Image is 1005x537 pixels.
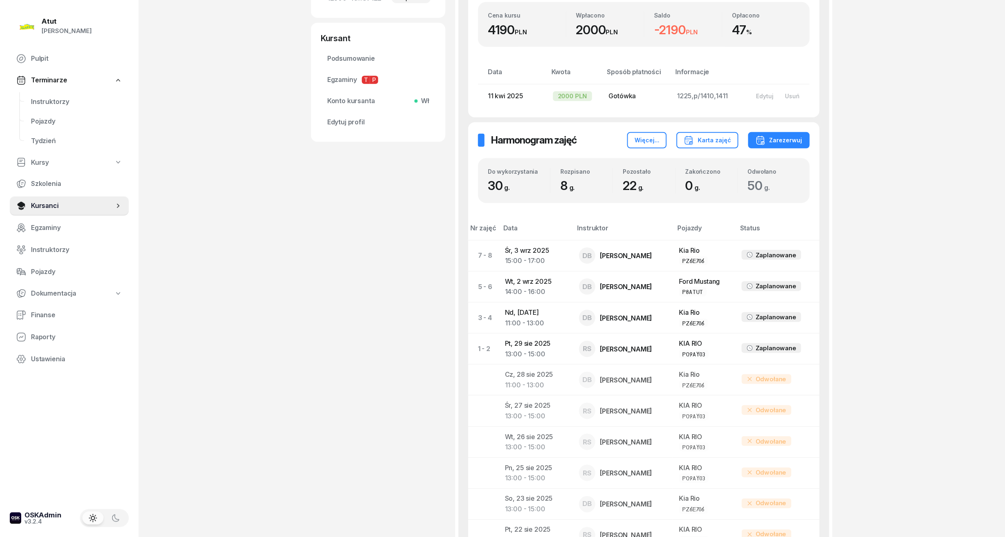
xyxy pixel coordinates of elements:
[600,346,652,352] div: [PERSON_NAME]
[31,310,122,320] span: Finanse
[683,320,705,327] div: PZ6E706
[31,53,122,64] span: Pulpit
[488,22,566,38] div: 4190
[491,134,577,147] h2: Harmonogram zajęć
[31,245,122,255] span: Instruktorzy
[31,201,114,211] span: Kursanci
[684,135,731,145] div: Karta zajęć
[750,89,779,103] button: Edytuj
[677,92,728,100] span: 1225,p/1410,1411
[10,262,129,282] a: Pojazdy
[756,93,774,99] div: Edytuj
[573,223,673,240] th: Instruktor
[576,12,644,19] div: Wpłacono
[756,281,796,292] div: Zaplanowane
[679,525,729,535] div: KIA RIO
[24,512,62,519] div: OSKAdmin
[600,377,652,383] div: [PERSON_NAME]
[670,66,744,84] th: Informacje
[327,75,429,85] span: Egzaminy
[31,288,76,299] span: Dokumentacja
[321,91,436,111] a: Konto kursantaWł
[468,223,498,240] th: Nr zajęć
[677,132,738,148] button: Karta zajęć
[683,288,703,295] div: P8ATUT
[370,76,378,84] span: P
[24,112,129,131] a: Pojazdy
[10,240,129,260] a: Instruktorzy
[679,369,729,380] div: Kia Rio
[638,183,644,192] small: g.
[31,267,122,277] span: Pojazdy
[732,12,800,19] div: Opłacono
[505,473,566,484] div: 13:00 - 15:00
[779,89,805,103] button: Usuń
[418,96,429,106] span: Wł
[679,494,729,504] div: Kia Rio
[10,71,129,90] a: Terminarze
[547,66,602,84] th: Kwota
[10,327,129,347] a: Raporty
[327,117,429,128] span: Edytuj profil
[498,365,573,396] td: Cz, 28 sie 2025
[654,12,722,19] div: Saldo
[742,436,791,446] div: Odwołane
[685,178,705,193] span: 0
[560,168,613,175] div: Rozpisano
[515,28,527,36] small: PLN
[679,400,729,411] div: KIA RIO
[756,135,802,145] div: Zarezerwuj
[498,489,573,520] td: So, 23 sie 2025
[498,427,573,457] td: Wt, 26 sie 2025
[505,442,566,453] div: 13:00 - 15:00
[321,49,436,69] a: Podsumowanie
[756,250,796,261] div: Zaplanowane
[10,284,129,303] a: Dokumentacja
[635,135,659,145] div: Więcej...
[582,376,592,383] span: DB
[742,405,791,415] div: Odwołane
[10,513,21,524] img: logo-xs-dark@2x.png
[602,66,671,84] th: Sposób płatności
[10,174,129,194] a: Szkolenia
[498,271,573,302] td: Wt, 2 wrz 2025
[683,257,705,264] div: PZ6E706
[742,499,791,508] div: Odwołane
[576,22,644,38] div: 2000
[679,463,729,473] div: KIA RIO
[321,113,436,132] a: Edytuj profil
[31,136,122,146] span: Tydzień
[685,168,738,175] div: Zakończono
[10,305,129,325] a: Finanse
[31,157,49,168] span: Kursy
[498,457,573,488] td: Pn, 25 sie 2025
[600,439,652,445] div: [PERSON_NAME]
[683,351,705,358] div: PO9AY03
[582,283,592,290] span: DB
[679,338,729,349] div: KIA RIO
[600,252,652,259] div: [PERSON_NAME]
[505,411,566,422] div: 13:00 - 15:00
[10,218,129,238] a: Egzaminy
[488,178,514,193] span: 30
[488,92,523,100] span: 11 kwi 2025
[583,408,592,415] span: RS
[327,53,429,64] span: Podsumowanie
[327,96,429,106] span: Konto kursanta
[600,283,652,290] div: [PERSON_NAME]
[582,501,592,508] span: DB
[683,506,705,513] div: PZ6E706
[24,92,129,112] a: Instruktorzy
[468,302,498,333] td: 3 - 4
[505,380,566,391] div: 11:00 - 13:00
[679,245,729,256] div: Kia Rio
[42,26,92,36] div: [PERSON_NAME]
[583,345,592,352] span: RS
[478,66,547,84] th: Data
[785,93,800,99] div: Usuń
[31,75,67,86] span: Terminarze
[694,183,700,192] small: g.
[679,276,729,287] div: Ford Mustang
[748,168,800,175] div: Odwołano
[600,315,652,321] div: [PERSON_NAME]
